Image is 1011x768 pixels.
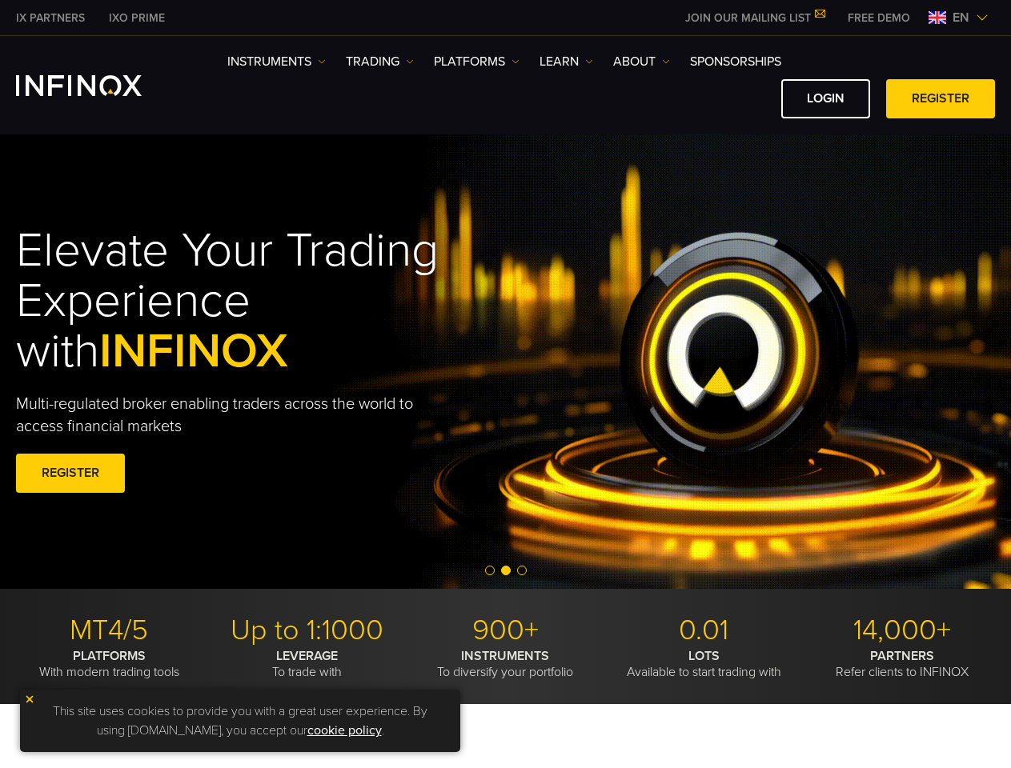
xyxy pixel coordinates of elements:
a: ABOUT [613,52,670,71]
p: 14,000+ [808,613,995,648]
a: REGISTER [886,79,995,118]
a: INFINOX MENU [836,10,922,26]
a: Learn [540,52,593,71]
p: Multi-regulated broker enabling traders across the world to access financial markets [16,393,431,438]
strong: LEVERAGE [276,648,338,664]
strong: INSTRUMENTS [461,648,549,664]
span: en [946,8,976,27]
a: INFINOX [97,10,177,26]
a: TRADING [346,52,414,71]
a: JOIN OUR MAILING LIST [673,11,836,25]
a: PLATFORMS [434,52,520,71]
p: 0.01 [611,613,797,648]
p: 900+ [412,613,599,648]
a: Instruments [227,52,326,71]
a: SPONSORSHIPS [690,52,781,71]
h1: Elevate Your Trading Experience with [16,226,535,377]
strong: LOTS [688,648,720,664]
p: Up to 1:1000 [215,613,401,648]
a: cookie policy [307,722,382,738]
a: INFINOX Logo [16,75,179,96]
p: MT4/5 [16,613,203,648]
a: LOGIN [781,79,870,118]
img: yellow close icon [24,694,35,705]
span: Go to slide 2 [501,566,511,575]
a: REGISTER [16,454,125,493]
p: With modern trading tools [16,648,203,680]
p: To trade with [215,648,401,680]
span: Go to slide 1 [485,566,495,575]
strong: PARTNERS [870,648,934,664]
span: INFINOX [99,322,288,380]
p: This site uses cookies to provide you with a great user experience. By using [DOMAIN_NAME], you a... [28,698,452,744]
p: Refer clients to INFINOX [808,648,995,680]
p: To diversify your portfolio [412,648,599,680]
strong: PLATFORMS [73,648,146,664]
p: Available to start trading with [611,648,797,680]
span: Go to slide 3 [517,566,527,575]
a: INFINOX [4,10,97,26]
